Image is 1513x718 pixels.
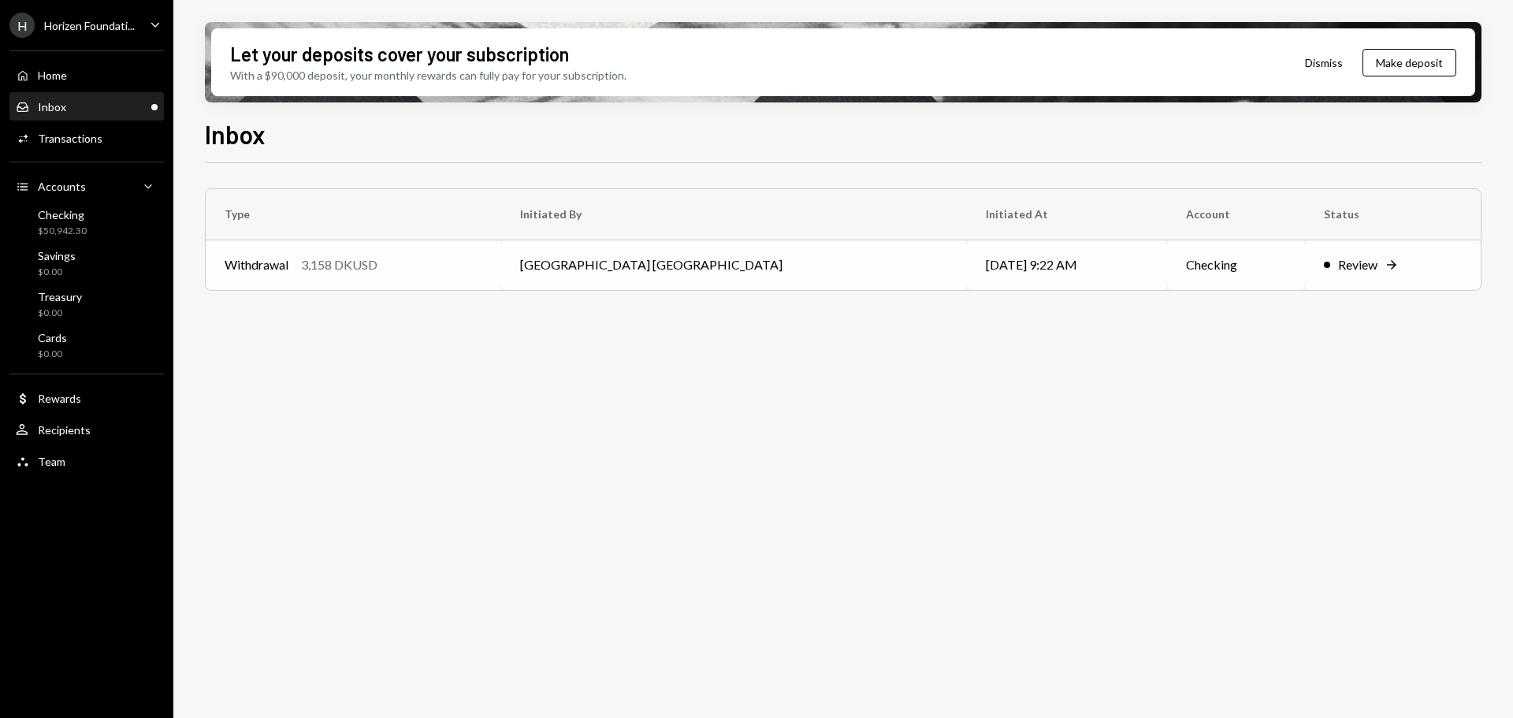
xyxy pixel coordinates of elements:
[9,447,164,475] a: Team
[38,266,76,279] div: $0.00
[230,41,569,67] div: Let your deposits cover your subscription
[9,244,164,282] a: Savings$0.00
[38,455,65,468] div: Team
[225,255,288,274] div: Withdrawal
[967,189,1167,240] th: Initiated At
[38,180,86,193] div: Accounts
[38,132,102,145] div: Transactions
[1167,240,1305,290] td: Checking
[205,118,266,150] h1: Inbox
[38,225,87,238] div: $50,942.30
[38,208,87,221] div: Checking
[301,255,377,274] div: 3,158 DKUSD
[38,423,91,437] div: Recipients
[38,249,76,262] div: Savings
[9,326,164,364] a: Cards$0.00
[38,307,82,320] div: $0.00
[9,61,164,89] a: Home
[967,240,1167,290] td: [DATE] 9:22 AM
[38,69,67,82] div: Home
[1338,255,1377,274] div: Review
[1362,49,1456,76] button: Make deposit
[38,331,67,344] div: Cards
[9,92,164,121] a: Inbox
[9,172,164,200] a: Accounts
[9,203,164,241] a: Checking$50,942.30
[9,384,164,412] a: Rewards
[230,67,626,84] div: With a $90,000 deposit, your monthly rewards can fully pay for your subscription.
[1167,189,1305,240] th: Account
[1285,44,1362,81] button: Dismiss
[9,13,35,38] div: H
[9,124,164,152] a: Transactions
[38,392,81,405] div: Rewards
[44,19,135,32] div: Horizen Foundati...
[9,285,164,323] a: Treasury$0.00
[38,348,67,361] div: $0.00
[501,189,966,240] th: Initiated By
[9,415,164,444] a: Recipients
[38,100,66,113] div: Inbox
[38,290,82,303] div: Treasury
[1305,189,1481,240] th: Status
[501,240,966,290] td: [GEOGRAPHIC_DATA] [GEOGRAPHIC_DATA]
[206,189,501,240] th: Type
